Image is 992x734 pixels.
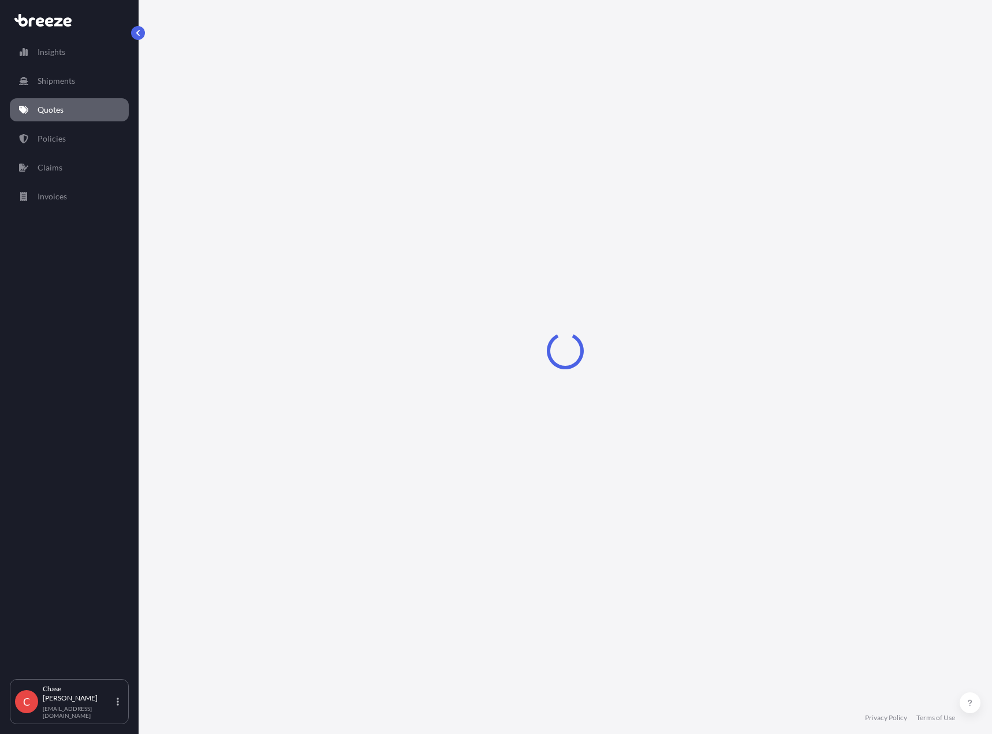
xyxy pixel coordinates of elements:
[38,46,65,58] p: Insights
[916,713,955,722] a: Terms of Use
[23,696,30,707] span: C
[38,133,66,144] p: Policies
[10,185,129,208] a: Invoices
[38,162,62,173] p: Claims
[38,191,67,202] p: Invoices
[10,40,129,64] a: Insights
[865,713,907,722] a: Privacy Policy
[10,156,129,179] a: Claims
[43,684,114,703] p: Chase [PERSON_NAME]
[10,69,129,92] a: Shipments
[38,75,75,87] p: Shipments
[43,705,114,719] p: [EMAIL_ADDRESS][DOMAIN_NAME]
[38,104,64,116] p: Quotes
[10,98,129,121] a: Quotes
[10,127,129,150] a: Policies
